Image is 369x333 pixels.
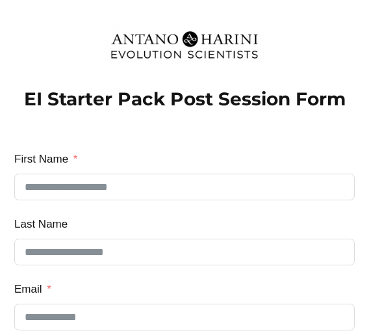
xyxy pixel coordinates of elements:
input: Email [14,304,355,330]
strong: EI Starter Pack Post Session Form [24,88,346,110]
label: First Name [14,148,77,170]
img: Evolution-Scientist (2) [104,23,265,67]
label: Last Name [14,213,68,235]
label: Email [14,278,51,300]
